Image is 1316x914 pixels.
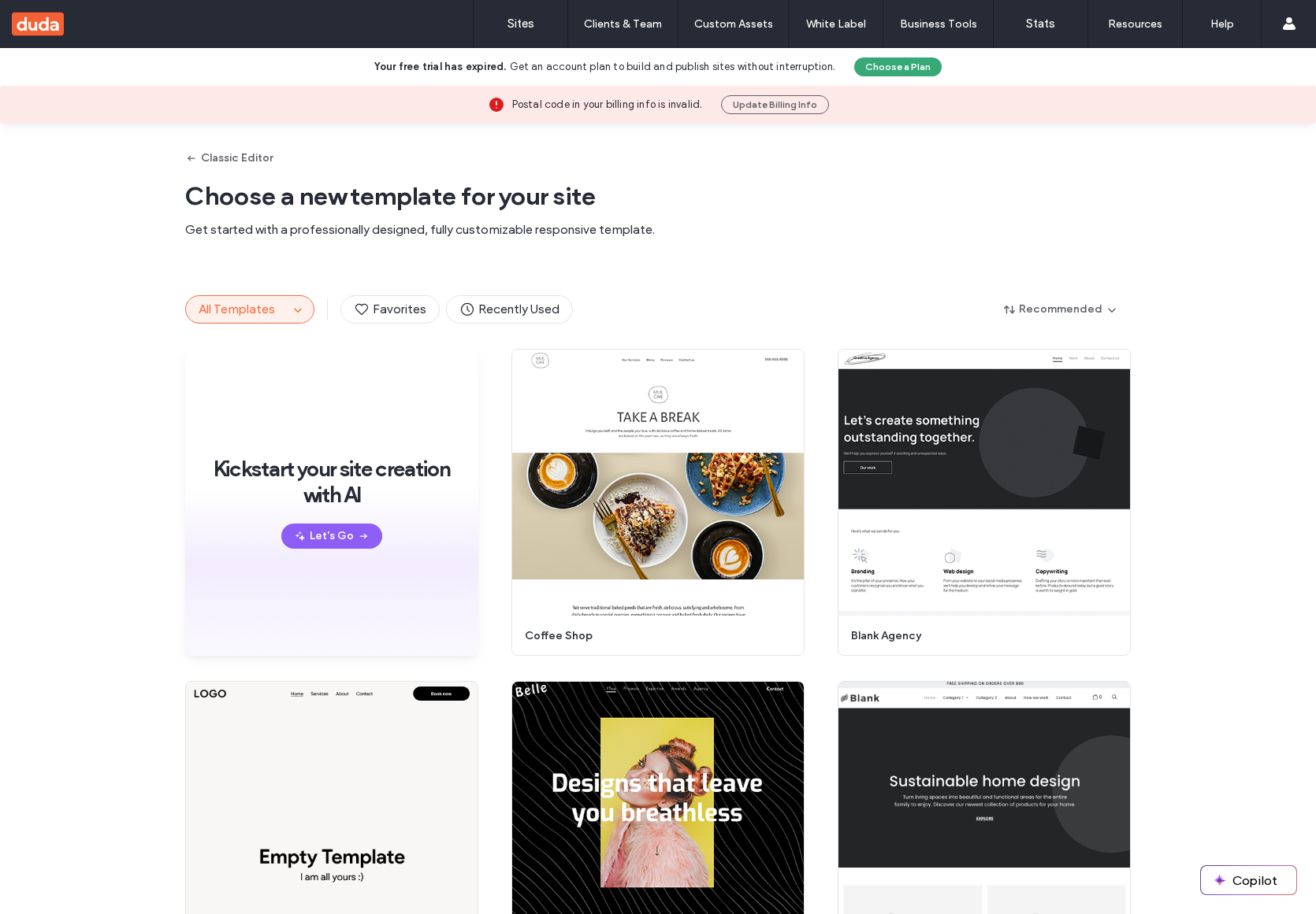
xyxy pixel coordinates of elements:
[185,221,1131,239] span: Get started with a professionally designed, fully customizable responsive template.
[694,17,773,31] label: Custom Assets
[340,295,440,324] button: Favorites
[281,524,382,549] button: Let's Go
[991,297,1131,322] button: Recommended
[512,97,703,113] span: Postal code in your billing info is invalid.
[446,295,573,324] button: Recently Used
[510,61,836,72] span: Get an account plan to build and publish sites without interruption.
[185,146,273,171] button: Classic Editor
[584,17,662,31] label: Clients & Team
[1108,17,1162,31] label: Resources
[459,301,559,318] span: Recently Used
[900,17,977,31] label: Business Tools
[851,628,1108,644] span: blank agency
[209,456,455,508] span: Kickstart your site creation with AI
[199,302,275,316] span: All Templates
[1201,866,1296,894] button: Copilot
[185,180,1131,212] span: Choose a new template for your site
[806,17,866,31] label: White Label
[186,296,288,323] button: All Templates
[854,57,942,76] button: Choose a Plan
[1026,17,1055,31] label: Stats
[507,17,534,31] label: Sites
[354,301,426,318] span: Favorites
[525,628,782,644] span: coffee shop
[721,95,829,114] button: Update Billing Info
[374,61,507,72] b: Your free trial has expired.
[1210,17,1234,31] label: Help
